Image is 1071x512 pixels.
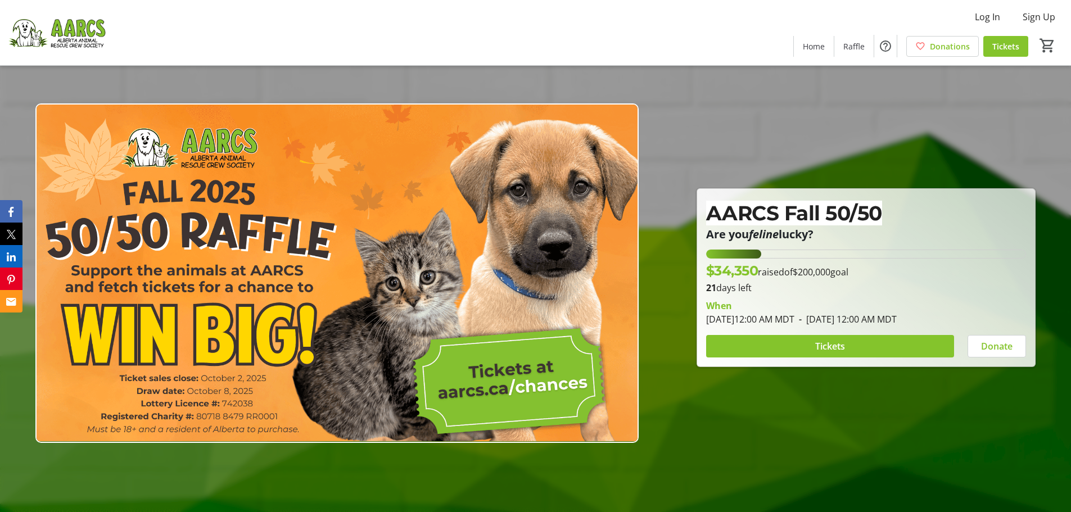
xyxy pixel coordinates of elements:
[992,40,1019,52] span: Tickets
[968,335,1026,357] button: Donate
[706,299,732,312] div: When
[975,10,1000,24] span: Log In
[706,250,1026,259] div: 17.175% of fundraising goal reached
[35,103,639,443] img: Campaign CTA Media Photo
[1023,10,1055,24] span: Sign Up
[966,8,1009,26] button: Log In
[794,313,897,325] span: [DATE] 12:00 AM MDT
[706,335,954,357] button: Tickets
[706,261,849,281] p: raised of goal
[815,339,845,353] span: Tickets
[981,339,1013,353] span: Donate
[930,40,970,52] span: Donations
[803,40,825,52] span: Home
[7,4,107,61] img: Alberta Animal Rescue Crew Society's Logo
[1014,8,1064,26] button: Sign Up
[906,36,979,57] a: Donations
[794,313,806,325] span: -
[1037,35,1058,56] button: Cart
[749,226,779,242] em: feline
[843,40,865,52] span: Raffle
[706,201,882,225] span: AARCS Fall 50/50
[794,36,834,57] a: Home
[793,266,830,278] span: $200,000
[834,36,874,57] a: Raffle
[874,35,897,57] button: Help
[706,262,758,279] span: $34,350
[983,36,1028,57] a: Tickets
[706,282,716,294] span: 21
[706,228,1026,241] p: Are you lucky?
[706,313,794,325] span: [DATE] 12:00 AM MDT
[706,281,1026,294] p: days left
